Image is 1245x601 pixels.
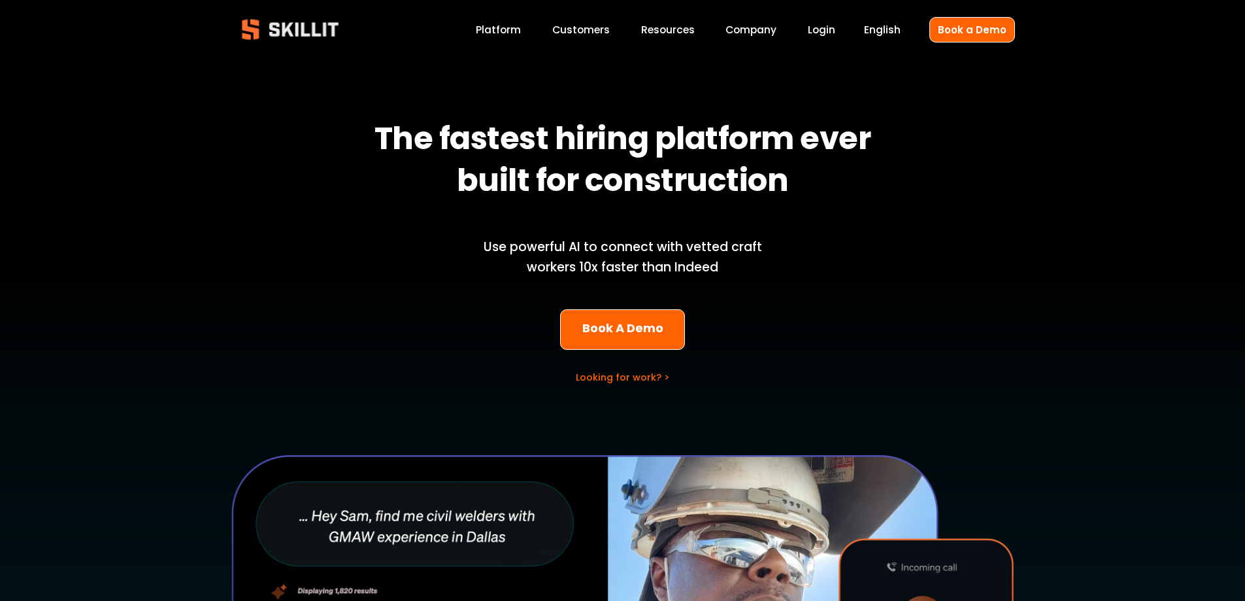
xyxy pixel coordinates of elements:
a: folder dropdown [641,21,695,39]
a: Book A Demo [560,309,685,351]
a: Platform [476,21,521,39]
p: Use powerful AI to connect with vetted craft workers 10x faster than Indeed [461,237,784,277]
a: Login [808,21,835,39]
a: Looking for work? > [576,371,669,384]
a: Company [725,21,776,39]
strong: The fastest hiring platform ever built for construction [374,114,877,210]
span: English [864,22,901,37]
img: Skillit [231,10,350,49]
a: Customers [552,21,610,39]
span: Resources [641,22,695,37]
div: language picker [864,21,901,39]
a: Book a Demo [929,17,1015,43]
